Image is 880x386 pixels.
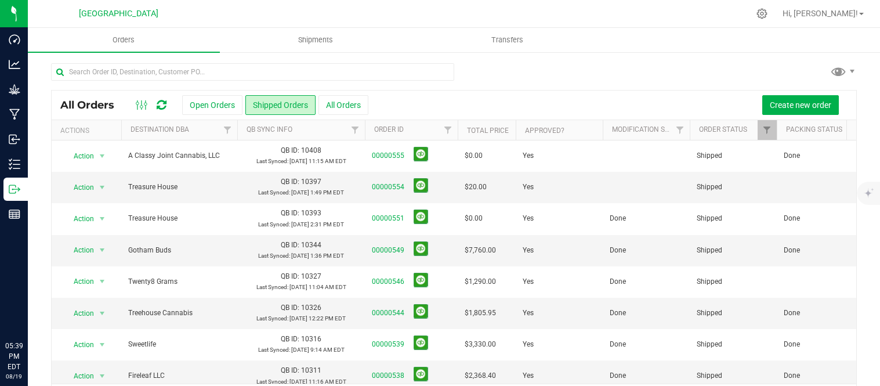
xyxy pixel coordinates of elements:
[95,148,110,164] span: select
[372,308,404,319] a: 00000544
[245,95,316,115] button: Shipped Orders
[9,134,20,145] inline-svg: Inbound
[128,308,230,319] span: Treehouse Cannabis
[784,150,800,161] span: Done
[95,179,110,196] span: select
[697,276,770,287] span: Shipped
[63,305,95,322] span: Action
[411,28,603,52] a: Transfers
[281,272,299,280] span: QB ID:
[697,370,770,381] span: Shipped
[697,339,770,350] span: Shipped
[258,221,290,228] span: Last Synced:
[465,150,483,161] span: $0.00
[784,339,800,350] span: Done
[247,125,292,134] a: QB Sync Info
[525,127,564,135] a: Approved?
[845,120,864,140] a: Filter
[301,304,321,312] span: 10326
[610,213,626,224] span: Done
[610,339,626,350] span: Done
[12,293,46,328] iframe: Resource center
[281,335,299,343] span: QB ID:
[372,150,404,161] a: 00000555
[128,213,230,224] span: Treasure House
[256,158,288,164] span: Last Synced:
[281,178,299,186] span: QB ID:
[291,347,345,353] span: [DATE] 9:14 AM EDT
[258,347,290,353] span: Last Synced:
[372,245,404,256] a: 00000549
[63,273,95,290] span: Action
[128,150,230,161] span: A Classy Joint Cannabis, LLC
[610,370,626,381] span: Done
[610,308,626,319] span: Done
[283,35,349,45] span: Shipments
[60,127,117,135] div: Actions
[34,291,48,305] iframe: Resource center unread badge
[697,182,770,193] span: Shipped
[697,213,770,224] span: Shipped
[372,213,404,224] a: 00000551
[465,182,487,193] span: $20.00
[79,9,158,19] span: [GEOGRAPHIC_DATA]
[291,221,344,228] span: [DATE] 2:31 PM EDT
[476,35,539,45] span: Transfers
[281,304,299,312] span: QB ID:
[374,125,404,134] a: Order ID
[281,209,299,217] span: QB ID:
[699,125,747,134] a: Order Status
[610,276,626,287] span: Done
[9,158,20,170] inline-svg: Inventory
[301,366,321,374] span: 10311
[291,252,344,259] span: [DATE] 1:36 PM EDT
[372,182,404,193] a: 00000554
[523,308,534,319] span: Yes
[60,99,126,111] span: All Orders
[128,339,230,350] span: Sweetlife
[697,308,770,319] span: Shipped
[465,339,496,350] span: $3,330.00
[758,120,777,140] a: Filter
[63,242,95,258] span: Action
[783,9,858,18] span: Hi, [PERSON_NAME]!
[281,146,299,154] span: QB ID:
[291,189,344,196] span: [DATE] 1:49 PM EDT
[301,178,321,186] span: 10397
[523,150,534,161] span: Yes
[63,148,95,164] span: Action
[220,28,412,52] a: Shipments
[258,252,290,259] span: Last Synced:
[182,95,242,115] button: Open Orders
[9,59,20,70] inline-svg: Analytics
[63,368,95,384] span: Action
[523,370,534,381] span: Yes
[346,120,365,140] a: Filter
[439,120,458,140] a: Filter
[770,100,831,110] span: Create new order
[467,127,509,135] a: Total Price
[523,276,534,287] span: Yes
[465,308,496,319] span: $1,805.95
[318,95,368,115] button: All Orders
[95,305,110,322] span: select
[610,245,626,256] span: Done
[523,339,534,350] span: Yes
[523,213,534,224] span: Yes
[289,315,346,322] span: [DATE] 12:22 PM EDT
[465,213,483,224] span: $0.00
[63,211,95,227] span: Action
[28,28,220,52] a: Orders
[5,372,23,381] p: 08/19
[784,245,800,256] span: Done
[301,209,321,217] span: 10393
[289,158,346,164] span: [DATE] 11:15 AM EDT
[465,370,496,381] span: $2,368.40
[258,189,290,196] span: Last Synced:
[95,211,110,227] span: select
[523,245,534,256] span: Yes
[372,276,404,287] a: 00000546
[5,341,23,372] p: 05:39 PM EDT
[97,35,150,45] span: Orders
[784,308,800,319] span: Done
